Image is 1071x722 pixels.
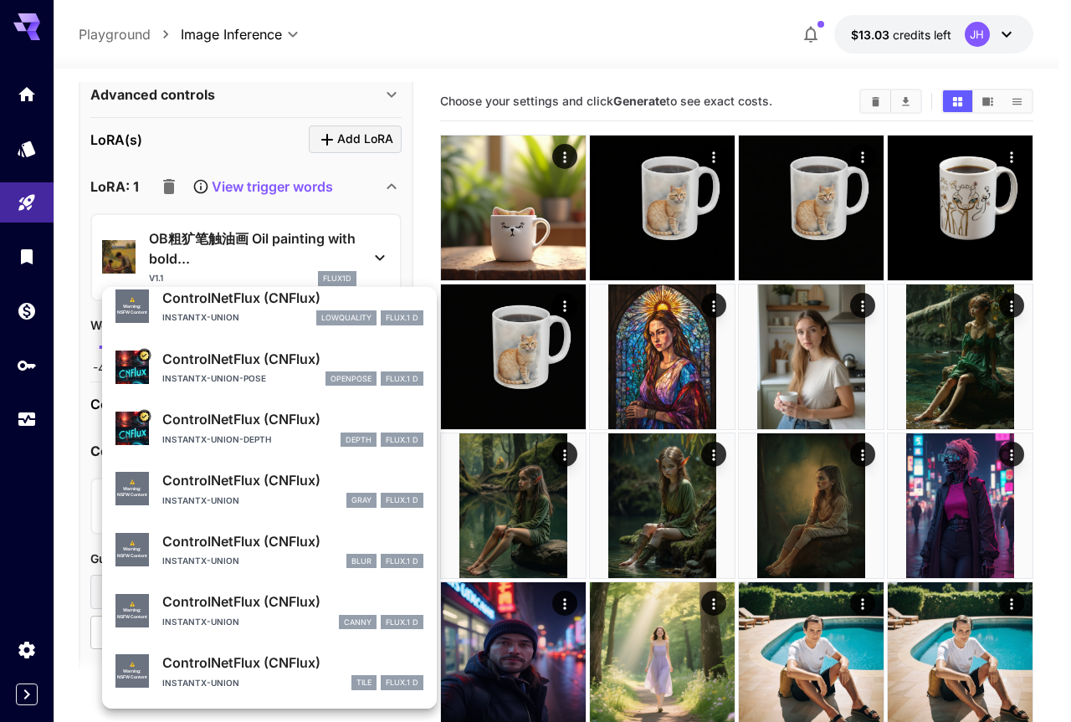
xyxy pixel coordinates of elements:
[137,409,151,422] button: Certified Model – Vetted for best performance and includes a commercial license.
[130,662,135,668] span: ⚠️
[117,553,147,560] span: NSFW Content
[115,281,423,332] div: ⚠️Warning:NSFW ContentControlNetFlux (CNFlux)instantx-unionlowqualityFLUX.1 D
[321,312,372,324] p: lowquality
[162,349,423,369] p: ControlNetFlux (CNFlux)
[123,607,141,614] span: Warning:
[344,617,372,628] p: canny
[123,304,141,310] span: Warning:
[123,486,141,493] span: Warning:
[386,556,418,567] p: FLUX.1 D
[115,646,423,697] div: ⚠️Warning:NSFW ContentControlNetFlux (CNFlux)instantx-uniontileFLUX.1 D
[351,556,372,567] p: blur
[123,546,141,553] span: Warning:
[115,402,423,453] div: Certified Model – Vetted for best performance and includes a commercial license.ControlNetFlux (C...
[162,372,266,385] p: instantx-union-pose
[115,585,423,636] div: ⚠️Warning:NSFW ContentControlNetFlux (CNFlux)instantx-unioncannyFLUX.1 D
[130,540,135,547] span: ⚠️
[386,434,418,446] p: FLUX.1 D
[115,525,423,576] div: ⚠️Warning:NSFW ContentControlNetFlux (CNFlux)instantx-unionblurFLUX.1 D
[162,433,271,446] p: instantx-union-depth
[115,342,423,393] div: Certified Model – Vetted for best performance and includes a commercial license.ControlNetFlux (C...
[117,310,147,316] span: NSFW Content
[386,312,418,324] p: FLUX.1 D
[356,677,372,689] p: tile
[331,373,372,385] p: openpose
[115,463,423,515] div: ⚠️Warning:NSFW ContentControlNetFlux (CNFlux)instantx-uniongrayFLUX.1 D
[162,531,423,551] p: ControlNetFlux (CNFlux)
[162,494,239,507] p: instantx-union
[123,668,141,675] span: Warning:
[117,674,147,681] span: NSFW Content
[117,492,147,499] span: NSFW Content
[137,348,151,361] button: Certified Model – Vetted for best performance and includes a commercial license.
[130,479,135,486] span: ⚠️
[130,297,135,304] span: ⚠️
[162,470,423,490] p: ControlNetFlux (CNFlux)
[162,555,239,567] p: instantx-union
[162,288,423,308] p: ControlNetFlux (CNFlux)
[346,434,372,446] p: depth
[386,494,418,506] p: FLUX.1 D
[162,677,239,689] p: instantx-union
[351,494,372,506] p: gray
[162,409,423,429] p: ControlNetFlux (CNFlux)
[386,617,418,628] p: FLUX.1 D
[162,653,423,673] p: ControlNetFlux (CNFlux)
[162,311,239,324] p: instantx-union
[162,616,239,628] p: instantx-union
[130,602,135,608] span: ⚠️
[386,373,418,385] p: FLUX.1 D
[386,677,418,689] p: FLUX.1 D
[162,591,423,612] p: ControlNetFlux (CNFlux)
[117,614,147,621] span: NSFW Content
